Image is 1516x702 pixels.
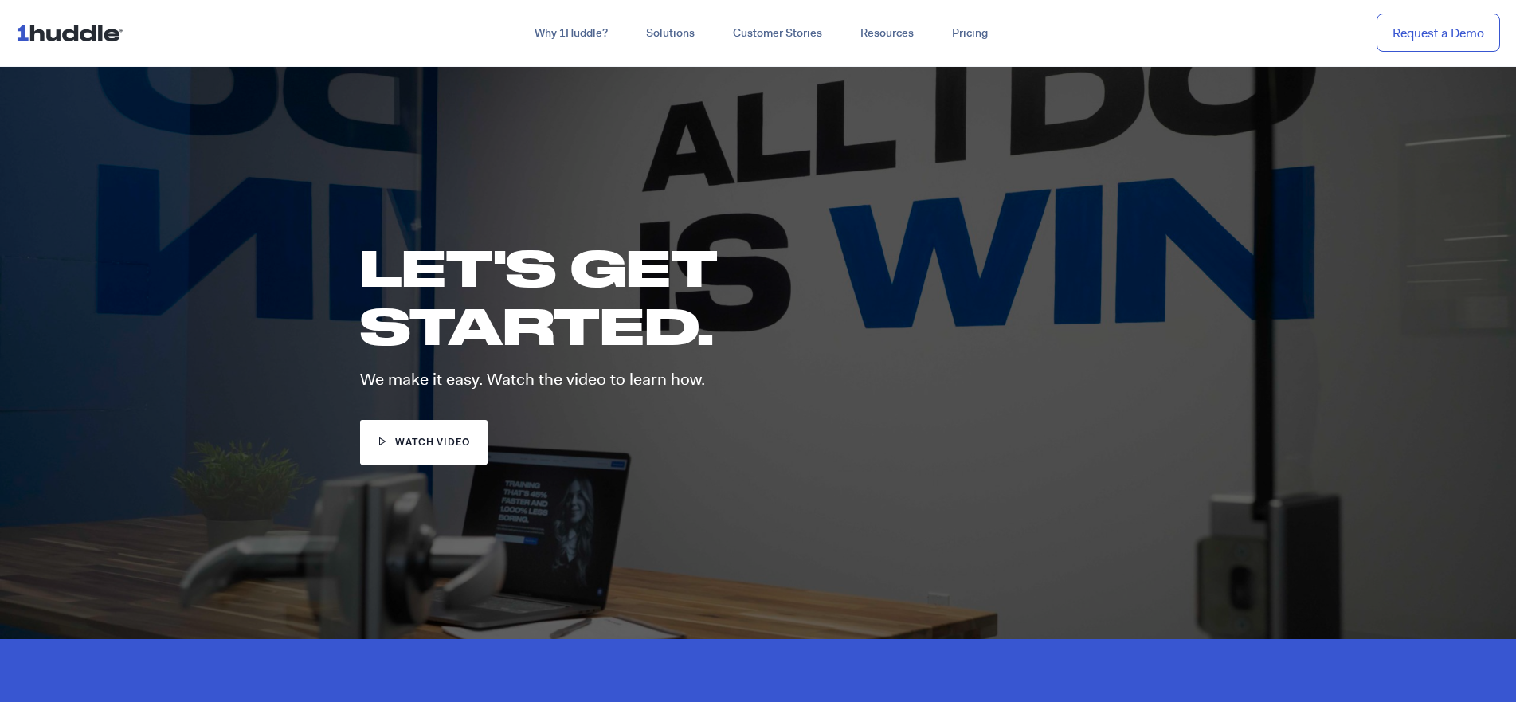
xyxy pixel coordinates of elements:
[360,238,884,355] h1: LET'S GET STARTED.
[1377,14,1500,53] a: Request a Demo
[395,436,470,451] span: watch video
[360,371,908,388] p: We make it easy. Watch the video to learn how.
[714,19,841,48] a: Customer Stories
[627,19,714,48] a: Solutions
[933,19,1007,48] a: Pricing
[515,19,627,48] a: Why 1Huddle?
[16,18,130,48] img: ...
[360,420,488,465] a: watch video
[841,19,933,48] a: Resources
